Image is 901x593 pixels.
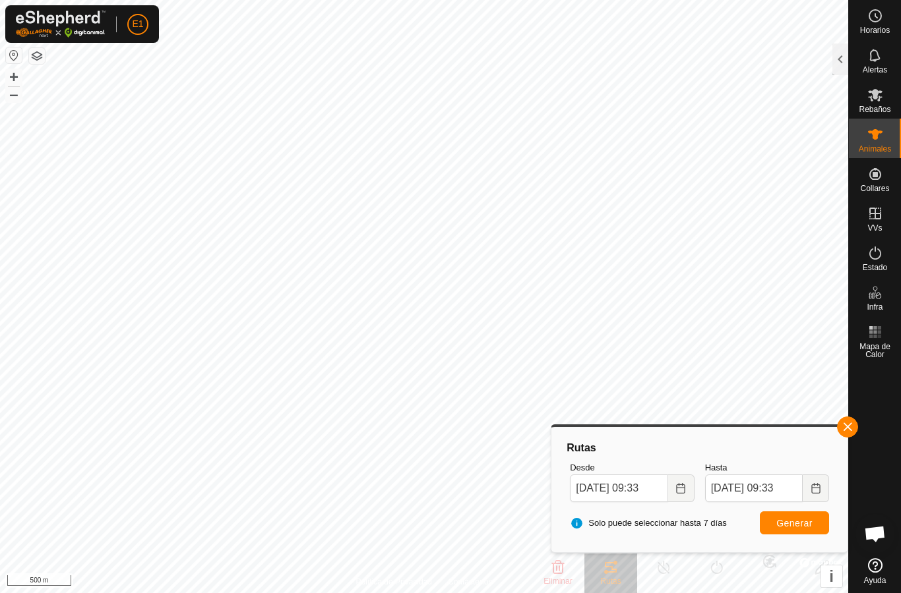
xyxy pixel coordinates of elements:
[859,145,891,153] span: Animales
[849,553,901,590] a: Ayuda
[803,474,829,502] button: Choose Date
[570,517,727,530] span: Solo puede seleccionar hasta 7 días
[448,576,492,588] a: Contáctenos
[829,567,834,585] span: i
[860,184,889,192] span: Collares
[570,461,694,474] label: Desde
[705,461,829,474] label: Hasta
[356,576,432,588] a: Política de Privacidad
[6,86,22,102] button: –
[860,26,890,34] span: Horarios
[863,264,887,271] span: Estado
[864,577,886,584] span: Ayuda
[863,66,887,74] span: Alertas
[867,303,883,311] span: Infra
[776,518,813,528] span: Generar
[565,440,834,456] div: Rutas
[760,511,829,534] button: Generar
[29,48,45,64] button: Capas del Mapa
[855,514,895,553] div: Chat abierto
[821,565,842,587] button: i
[16,11,106,38] img: Logo Gallagher
[859,105,890,113] span: Rebaños
[668,474,695,502] button: Choose Date
[867,224,882,232] span: VVs
[852,343,898,358] span: Mapa de Calor
[6,69,22,85] button: +
[6,47,22,63] button: Restablecer Mapa
[132,17,143,31] span: E1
